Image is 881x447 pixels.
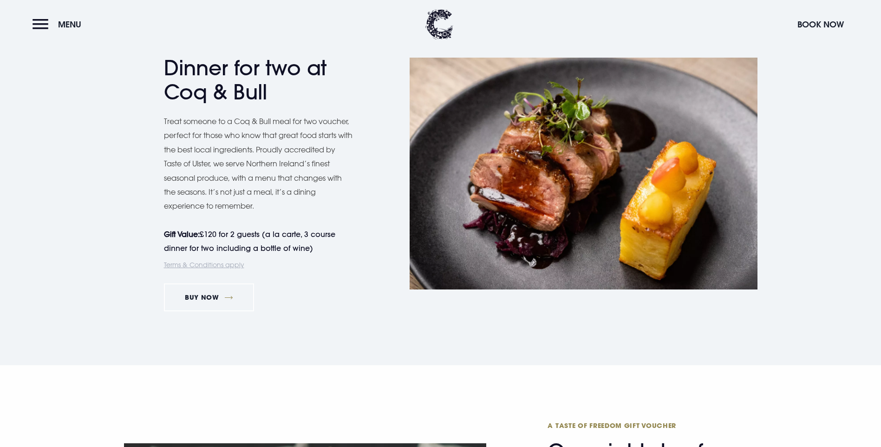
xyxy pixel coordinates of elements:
img: Clandeboye Lodge [425,9,453,39]
button: Menu [33,14,86,34]
span: A taste of freedom gift voucher [548,421,729,430]
h2: Dinner for two at Coq & Bull [164,38,345,105]
a: Terms & Conditions apply [164,261,244,269]
button: Book Now [793,14,848,34]
span: Menu [58,19,81,30]
img: Meal for two gift voucher Northern Ireland [410,58,757,289]
p: £120 for 2 guests (a la carte, 3 course dinner for two including a bottle of wine) [164,227,345,256]
a: Buy Now [164,283,255,311]
p: Treat someone to a Coq & Bull meal for two voucher, perfect for those who know that great food st... [164,114,354,213]
strong: Gift Value: [164,230,200,239]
